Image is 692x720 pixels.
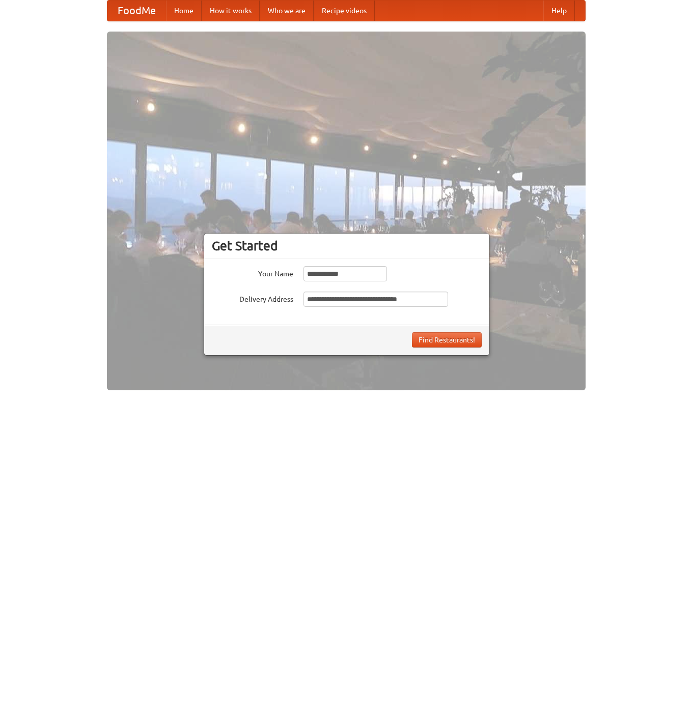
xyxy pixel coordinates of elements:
a: FoodMe [107,1,166,21]
h3: Get Started [212,238,482,253]
a: Help [543,1,575,21]
a: Recipe videos [314,1,375,21]
a: How it works [202,1,260,21]
a: Home [166,1,202,21]
label: Your Name [212,266,293,279]
label: Delivery Address [212,292,293,304]
button: Find Restaurants! [412,332,482,348]
a: Who we are [260,1,314,21]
